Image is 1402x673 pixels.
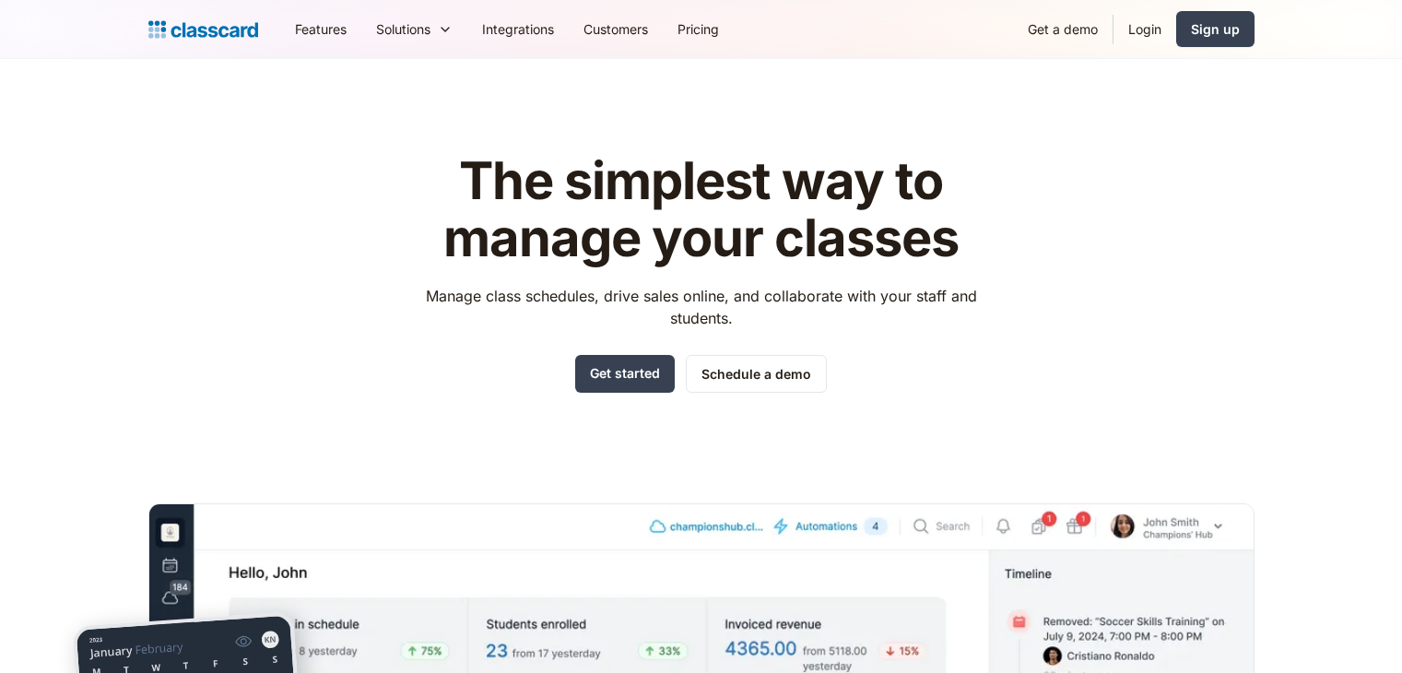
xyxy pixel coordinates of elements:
[569,8,663,50] a: Customers
[663,8,734,50] a: Pricing
[408,153,994,266] h1: The simplest way to manage your classes
[280,8,361,50] a: Features
[686,355,827,393] a: Schedule a demo
[361,8,467,50] div: Solutions
[575,355,675,393] a: Get started
[1191,19,1240,39] div: Sign up
[1113,8,1176,50] a: Login
[148,17,258,42] a: home
[376,19,430,39] div: Solutions
[1176,11,1255,47] a: Sign up
[408,285,994,329] p: Manage class schedules, drive sales online, and collaborate with your staff and students.
[1013,8,1113,50] a: Get a demo
[467,8,569,50] a: Integrations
